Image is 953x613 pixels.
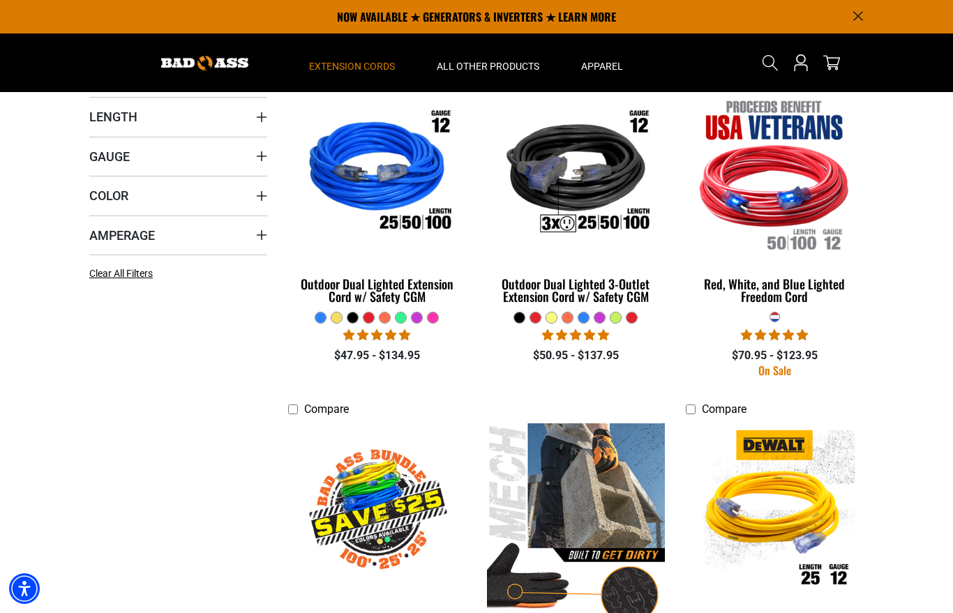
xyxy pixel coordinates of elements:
div: Outdoor Dual Lighted Extension Cord w/ Safety CGM [288,278,466,303]
span: 4.81 stars [343,328,410,342]
img: Bad Ass Extension Cords [161,56,248,70]
summary: Gauge [89,137,267,176]
img: Outdoor Dual Lighted 3-Outlet Extension Cord w/ Safety CGM [488,93,663,254]
summary: Length [89,97,267,136]
div: Red, White, and Blue Lighted Freedom Cord [686,278,864,303]
summary: Color [89,176,267,215]
span: Compare [304,402,349,416]
div: Accessibility Menu [9,573,40,604]
span: Color [89,188,128,204]
span: Apparel [581,60,623,73]
a: cart [820,54,843,71]
span: Extension Cords [309,60,395,73]
span: Length [89,109,137,125]
span: Clear All Filters [89,268,153,279]
a: Outdoor Dual Lighted Extension Cord w/ Safety CGM Outdoor Dual Lighted Extension Cord w/ Safety CGM [288,86,466,311]
span: Amperage [89,227,155,243]
img: Red, White, and Blue Lighted Freedom Cord [686,93,862,254]
div: Outdoor Dual Lighted 3-Outlet Extension Cord w/ Safety CGM [487,278,665,303]
div: $47.95 - $134.95 [288,347,466,364]
summary: Search [759,52,781,74]
span: 5.00 stars [741,328,808,342]
span: Gauge [89,149,130,165]
span: 4.80 stars [542,328,609,342]
img: Outdoor Dual Lighted Extension Cord w/ Safety CGM [290,93,465,254]
summary: Extension Cords [288,33,416,92]
a: Outdoor Dual Lighted 3-Outlet Extension Cord w/ Safety CGM Outdoor Dual Lighted 3-Outlet Extensio... [487,86,665,311]
summary: Amperage [89,215,267,255]
div: $70.95 - $123.95 [686,347,864,364]
a: Red, White, and Blue Lighted Freedom Cord Red, White, and Blue Lighted Freedom Cord [686,86,864,311]
a: Open this option [790,33,812,92]
img: DEWALT Outdoor Dual Lighted Extension Cord [686,430,862,590]
span: Compare [702,402,746,416]
img: Outdoor Cord Bundle [290,430,465,590]
summary: Apparel [560,33,644,92]
summary: All Other Products [416,33,560,92]
div: On Sale [686,365,864,376]
span: All Other Products [437,60,539,73]
a: Clear All Filters [89,266,158,281]
div: $50.95 - $137.95 [487,347,665,364]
